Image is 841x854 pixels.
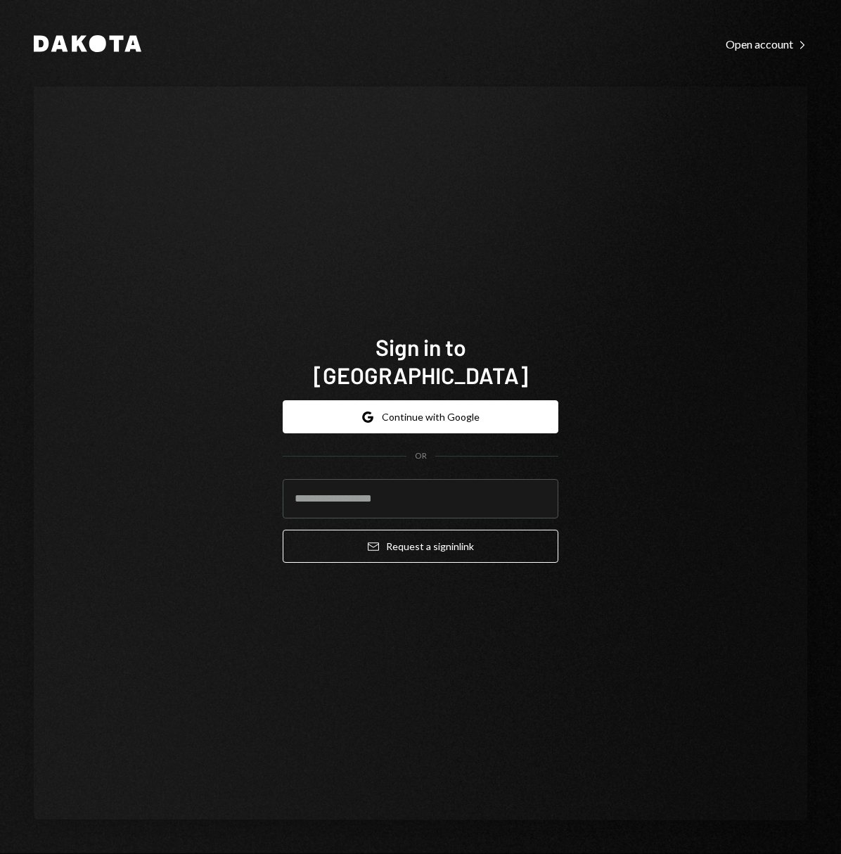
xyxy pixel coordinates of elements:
button: Continue with Google [283,400,558,433]
div: Open account [726,37,807,51]
button: Request a signinlink [283,530,558,563]
h1: Sign in to [GEOGRAPHIC_DATA] [283,333,558,389]
a: Open account [726,36,807,51]
div: OR [415,450,427,462]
